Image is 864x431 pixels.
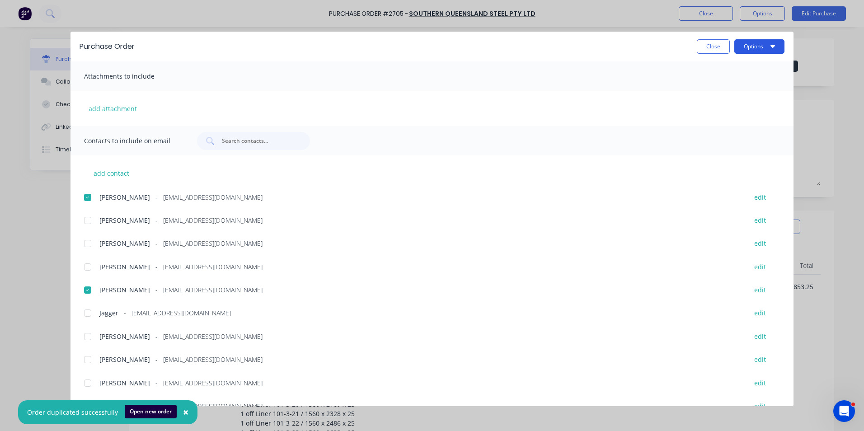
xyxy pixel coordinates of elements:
[163,401,263,411] span: [EMAIL_ADDRESS][DOMAIN_NAME]
[749,284,771,296] button: edit
[99,262,150,272] span: [PERSON_NAME]
[749,330,771,342] button: edit
[99,332,150,341] span: [PERSON_NAME]
[131,308,231,318] span: [EMAIL_ADDRESS][DOMAIN_NAME]
[99,285,150,295] span: [PERSON_NAME]
[84,102,141,115] button: add attachment
[749,353,771,365] button: edit
[80,41,135,52] div: Purchase Order
[174,402,197,423] button: Close
[99,192,150,202] span: [PERSON_NAME]
[99,215,150,225] span: [PERSON_NAME]
[155,355,158,364] span: -
[749,191,771,203] button: edit
[27,408,118,417] div: Order duplicated successfully
[749,376,771,389] button: edit
[163,215,263,225] span: [EMAIL_ADDRESS][DOMAIN_NAME]
[163,285,263,295] span: [EMAIL_ADDRESS][DOMAIN_NAME]
[697,39,730,54] button: Close
[221,136,296,145] input: Search contacts...
[155,239,158,248] span: -
[84,70,183,83] span: Attachments to include
[163,192,263,202] span: [EMAIL_ADDRESS][DOMAIN_NAME]
[155,332,158,341] span: -
[163,378,263,388] span: [EMAIL_ADDRESS][DOMAIN_NAME]
[749,261,771,273] button: edit
[99,355,150,364] span: [PERSON_NAME]
[163,355,263,364] span: [EMAIL_ADDRESS][DOMAIN_NAME]
[749,307,771,319] button: edit
[163,262,263,272] span: [EMAIL_ADDRESS][DOMAIN_NAME]
[99,239,150,248] span: [PERSON_NAME]
[183,406,188,418] span: ×
[99,378,150,388] span: [PERSON_NAME]
[125,405,177,418] button: Open new order
[99,308,118,318] span: Jagger
[155,215,158,225] span: -
[749,214,771,226] button: edit
[155,192,158,202] span: -
[124,308,126,318] span: -
[833,400,855,422] iframe: Intercom live chat
[749,400,771,412] button: edit
[155,378,158,388] span: -
[84,135,183,147] span: Contacts to include on email
[163,332,263,341] span: [EMAIL_ADDRESS][DOMAIN_NAME]
[749,237,771,249] button: edit
[734,39,784,54] button: Options
[163,239,263,248] span: [EMAIL_ADDRESS][DOMAIN_NAME]
[155,285,158,295] span: -
[155,262,158,272] span: -
[84,166,138,180] button: add contact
